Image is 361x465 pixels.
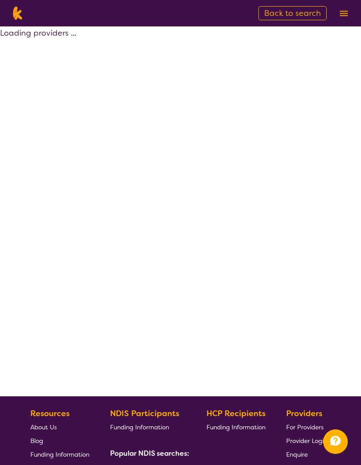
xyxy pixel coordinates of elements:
[30,450,89,458] span: Funding Information
[110,449,189,458] b: Popular NDIS searches:
[206,408,265,419] b: HCP Recipients
[286,447,327,461] a: Enquire
[286,420,327,434] a: For Providers
[30,434,89,447] a: Blog
[286,437,327,445] span: Provider Login
[30,447,89,461] a: Funding Information
[258,6,327,20] a: Back to search
[206,420,265,434] a: Funding Information
[30,437,43,445] span: Blog
[340,11,348,16] img: menu
[286,434,327,447] a: Provider Login
[286,408,322,419] b: Providers
[110,423,169,431] span: Funding Information
[286,423,324,431] span: For Providers
[264,8,321,18] span: Back to search
[206,423,265,431] span: Funding Information
[30,420,89,434] a: About Us
[11,7,24,20] img: Karista logo
[30,423,57,431] span: About Us
[30,408,70,419] b: Resources
[110,420,186,434] a: Funding Information
[323,429,348,454] button: Channel Menu
[110,408,179,419] b: NDIS Participants
[286,450,308,458] span: Enquire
